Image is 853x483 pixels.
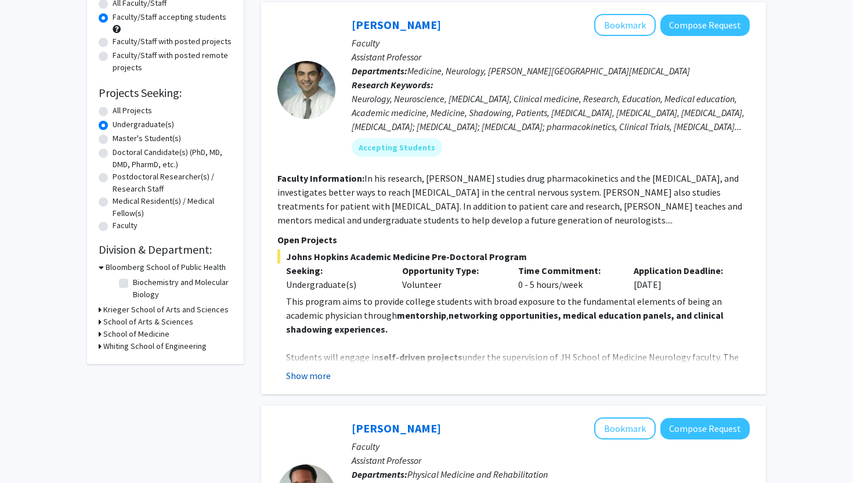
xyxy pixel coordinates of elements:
[113,104,152,117] label: All Projects
[113,35,232,48] label: Faculty/Staff with posted projects
[402,264,501,277] p: Opportunity Type:
[352,138,442,157] mat-chip: Accepting Students
[113,118,174,131] label: Undergraduate(s)
[352,65,407,77] b: Departments:
[113,49,232,74] label: Faculty/Staff with posted remote projects
[286,369,331,383] button: Show more
[379,351,462,363] strong: self-driven projects
[286,350,750,392] p: Students will engage in under the supervision of JH School of Medicine Neurology faculty. The pro...
[407,468,548,480] span: Physical Medicine and Rehabilitation
[277,172,742,226] fg-read-more: In his research, [PERSON_NAME] studies drug pharmacokinetics and the [MEDICAL_DATA], and investig...
[277,172,364,184] b: Faculty Information:
[113,195,232,219] label: Medical Resident(s) / Medical Fellow(s)
[397,309,446,321] strong: mentorship
[113,132,181,145] label: Master's Student(s)
[352,468,407,480] b: Departments:
[393,264,509,291] div: Volunteer
[660,15,750,36] button: Compose Request to Carlos Romo
[352,421,441,435] a: [PERSON_NAME]
[113,171,232,195] label: Postdoctoral Researcher(s) / Research Staff
[277,250,750,264] span: Johns Hopkins Academic Medicine Pre-Doctoral Program
[352,36,750,50] p: Faculty
[352,50,750,64] p: Assistant Professor
[286,309,724,335] strong: networking opportunities, medical education panels, and clinical shadowing experiences.
[103,316,193,328] h3: School of Arts & Sciences
[99,86,232,100] h2: Projects Seeking:
[594,14,656,36] button: Add Carlos Romo to Bookmarks
[352,439,750,453] p: Faculty
[286,277,385,291] div: Undergraduate(s)
[518,264,617,277] p: Time Commitment:
[660,418,750,439] button: Compose Request to Fenan Rassu
[352,79,433,91] b: Research Keywords:
[9,431,49,474] iframe: Chat
[286,264,385,277] p: Seeking:
[103,304,229,316] h3: Krieger School of Arts and Sciences
[509,264,626,291] div: 0 - 5 hours/week
[106,261,226,273] h3: Bloomberg School of Public Health
[634,264,732,277] p: Application Deadline:
[352,17,441,32] a: [PERSON_NAME]
[103,340,207,352] h3: Whiting School of Engineering
[286,294,750,336] p: This program aims to provide college students with broad exposure to the fundamental elements of ...
[103,328,169,340] h3: School of Medicine
[113,11,226,23] label: Faculty/Staff accepting students
[277,233,750,247] p: Open Projects
[113,146,232,171] label: Doctoral Candidate(s) (PhD, MD, DMD, PharmD, etc.)
[113,219,138,232] label: Faculty
[352,453,750,467] p: Assistant Professor
[625,264,741,291] div: [DATE]
[352,92,750,134] div: Neurology, Neuroscience, [MEDICAL_DATA], Clinical medicine, Research, Education, Medical educatio...
[133,276,229,301] label: Biochemistry and Molecular Biology
[594,417,656,439] button: Add Fenan Rassu to Bookmarks
[407,65,690,77] span: Medicine, Neurology, [PERSON_NAME][GEOGRAPHIC_DATA][MEDICAL_DATA]
[99,243,232,257] h2: Division & Department:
